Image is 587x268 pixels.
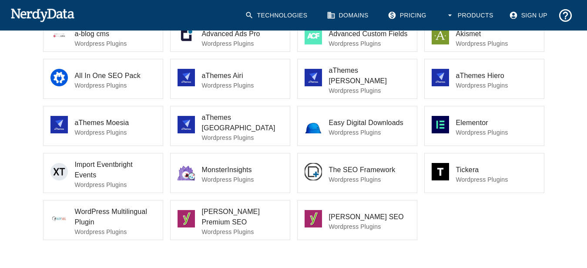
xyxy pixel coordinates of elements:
[170,22,290,52] a: Advanced Ads ProWordpress Plugins
[329,165,410,175] span: The SEO Framework
[329,128,410,137] p: Wordpress Plugins
[43,106,163,146] a: aThemes MoesiaWordpress Plugins
[202,29,283,39] span: Advanced Ads Pro
[75,227,156,236] p: Wordpress Plugins
[424,153,544,193] a: TickeraWordpress Plugins
[202,227,283,236] p: Wordpress Plugins
[75,39,156,48] p: Wordpress Plugins
[297,200,417,240] a: [PERSON_NAME] SEOWordpress Plugins
[456,128,537,137] p: Wordpress Plugins
[75,159,156,180] span: Import Eventbright Events
[43,200,163,240] a: WordPress Multilingual PluginWordpress Plugins
[329,212,410,222] span: [PERSON_NAME] SEO
[440,4,500,27] button: Products
[329,118,410,128] span: Easy Digital Downloads
[170,59,290,99] a: aThemes AiriWordpress Plugins
[75,29,156,39] span: a-blog cms
[382,4,433,27] a: Pricing
[297,106,417,146] a: Easy Digital DownloadsWordpress Plugins
[424,22,544,52] a: AkismetWordpress Plugins
[456,71,537,81] span: aThemes Hiero
[43,153,163,193] a: Import Eventbright EventsWordpress Plugins
[297,22,417,52] a: Advanced Custom FieldsWordpress Plugins
[75,118,156,128] span: aThemes Moesia
[329,222,410,231] p: Wordpress Plugins
[329,175,410,184] p: Wordpress Plugins
[202,112,283,133] span: aThemes [GEOGRAPHIC_DATA]
[202,39,283,48] p: Wordpress Plugins
[456,175,537,184] p: Wordpress Plugins
[504,4,554,27] a: Sign Up
[43,22,163,52] a: a-blog cmsWordpress Plugins
[329,86,410,95] p: Wordpress Plugins
[456,118,537,128] span: Elementor
[75,81,156,90] p: Wordpress Plugins
[75,128,156,137] p: Wordpress Plugins
[170,153,290,193] a: MonsterInsightsWordpress Plugins
[322,4,376,27] a: Domains
[424,59,544,99] a: aThemes HieroWordpress Plugins
[329,65,410,86] span: aThemes [PERSON_NAME]
[554,4,577,27] button: Support and Documentation
[456,81,537,90] p: Wordpress Plugins
[424,106,544,146] a: ElementorWordpress Plugins
[10,6,74,24] img: NerdyData.com
[43,59,163,99] a: All In One SEO PackWordpress Plugins
[202,133,283,142] p: Wordpress Plugins
[202,165,283,175] span: MonsterInsights
[297,59,417,99] a: aThemes [PERSON_NAME]Wordpress Plugins
[329,29,410,39] span: Advanced Custom Fields
[202,71,283,81] span: aThemes Airi
[202,81,283,90] p: Wordpress Plugins
[240,4,315,27] a: Technologies
[202,175,283,184] p: Wordpress Plugins
[297,153,417,193] a: The SEO FrameworkWordpress Plugins
[456,29,537,39] span: Akismet
[202,207,283,227] span: [PERSON_NAME] Premium SEO
[329,39,410,48] p: Wordpress Plugins
[170,106,290,146] a: aThemes [GEOGRAPHIC_DATA]Wordpress Plugins
[75,180,156,189] p: Wordpress Plugins
[456,165,537,175] span: Tickera
[170,200,290,240] a: [PERSON_NAME] Premium SEOWordpress Plugins
[75,207,156,227] span: WordPress Multilingual Plugin
[456,39,537,48] p: Wordpress Plugins
[75,71,156,81] span: All In One SEO Pack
